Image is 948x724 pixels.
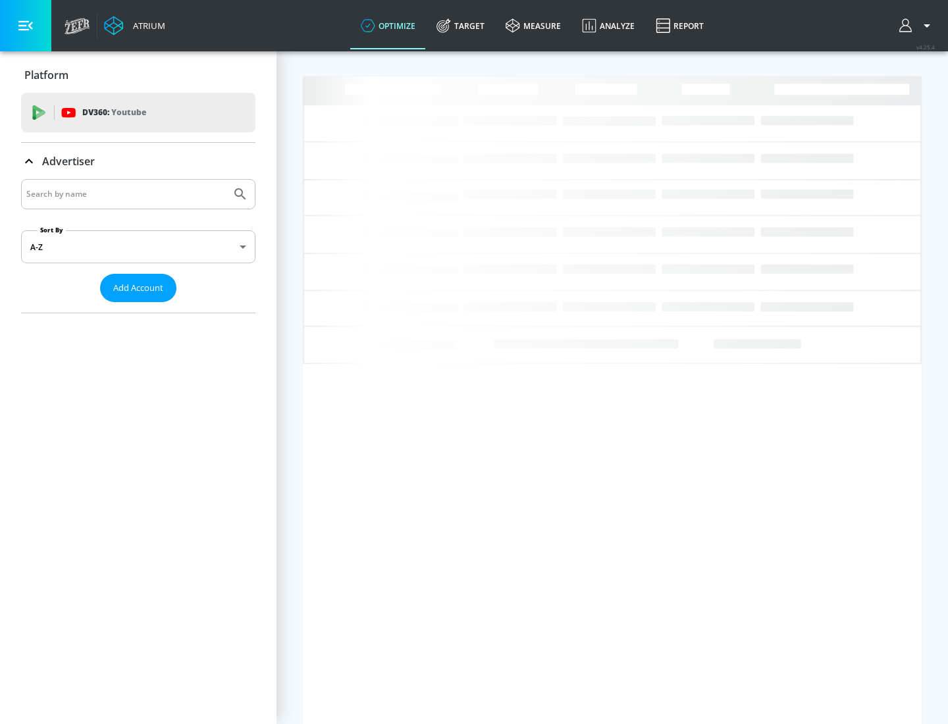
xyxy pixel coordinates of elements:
[111,105,146,119] p: Youtube
[26,186,226,203] input: Search by name
[495,2,571,49] a: measure
[100,274,176,302] button: Add Account
[916,43,935,51] span: v 4.25.4
[21,302,255,313] nav: list of Advertiser
[21,143,255,180] div: Advertiser
[571,2,645,49] a: Analyze
[104,16,165,36] a: Atrium
[21,93,255,132] div: DV360: Youtube
[128,20,165,32] div: Atrium
[21,230,255,263] div: A-Z
[21,179,255,313] div: Advertiser
[24,68,68,82] p: Platform
[82,105,146,120] p: DV360:
[113,280,163,296] span: Add Account
[42,154,95,168] p: Advertiser
[21,57,255,93] div: Platform
[645,2,714,49] a: Report
[426,2,495,49] a: Target
[38,226,66,234] label: Sort By
[350,2,426,49] a: optimize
